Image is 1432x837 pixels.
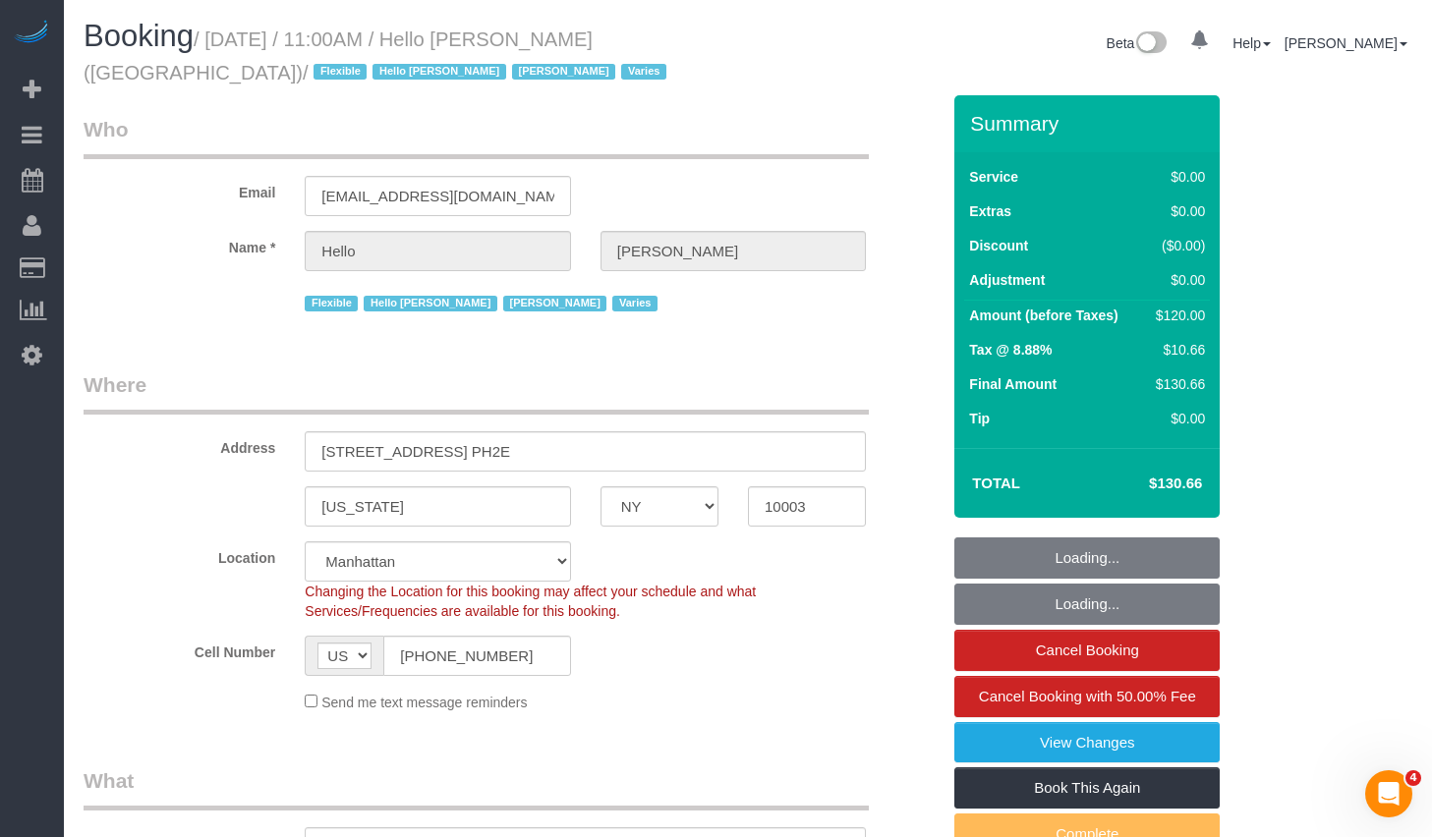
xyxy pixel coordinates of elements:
[69,541,290,568] label: Location
[503,296,606,311] span: [PERSON_NAME]
[84,766,869,810] legend: What
[305,231,570,271] input: First Name
[1148,201,1205,221] div: $0.00
[512,64,615,80] span: [PERSON_NAME]
[612,296,658,311] span: Varies
[1365,770,1412,817] iframe: Intercom live chat
[601,231,866,271] input: Last Name
[372,64,505,80] span: Hello [PERSON_NAME]
[305,486,570,527] input: City
[69,231,290,257] label: Name *
[303,62,672,84] span: /
[1285,35,1407,51] a: [PERSON_NAME]
[969,236,1028,255] label: Discount
[1107,35,1168,51] a: Beta
[1232,35,1271,51] a: Help
[979,688,1196,704] span: Cancel Booking with 50.00% Fee
[305,584,756,619] span: Changing the Location for this booking may affect your schedule and what Services/Frequencies are...
[969,340,1052,360] label: Tax @ 8.88%
[1148,236,1205,255] div: ($0.00)
[305,176,570,216] input: Email
[1148,340,1205,360] div: $10.66
[954,676,1220,717] a: Cancel Booking with 50.00% Fee
[364,296,496,311] span: Hello [PERSON_NAME]
[1134,31,1167,57] img: New interface
[69,431,290,458] label: Address
[954,722,1220,763] a: View Changes
[84,370,869,415] legend: Where
[621,64,666,80] span: Varies
[383,636,570,676] input: Cell Number
[1148,409,1205,428] div: $0.00
[969,167,1018,187] label: Service
[69,636,290,662] label: Cell Number
[1148,374,1205,394] div: $130.66
[970,112,1210,135] h3: Summary
[969,409,990,428] label: Tip
[12,20,51,47] img: Automaid Logo
[1090,475,1202,492] h4: $130.66
[1148,306,1205,325] div: $120.00
[84,28,672,84] small: / [DATE] / 11:00AM / Hello [PERSON_NAME] ([GEOGRAPHIC_DATA])
[969,306,1117,325] label: Amount (before Taxes)
[969,270,1045,290] label: Adjustment
[972,474,1020,491] strong: Total
[1405,770,1421,786] span: 4
[969,201,1011,221] label: Extras
[1148,270,1205,290] div: $0.00
[69,176,290,202] label: Email
[305,296,358,311] span: Flexible
[321,695,527,710] span: Send me text message reminders
[748,486,866,527] input: Zip Code
[84,19,194,53] span: Booking
[969,374,1057,394] label: Final Amount
[314,64,367,80] span: Flexible
[84,115,869,159] legend: Who
[954,630,1220,671] a: Cancel Booking
[954,767,1220,809] a: Book This Again
[1148,167,1205,187] div: $0.00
